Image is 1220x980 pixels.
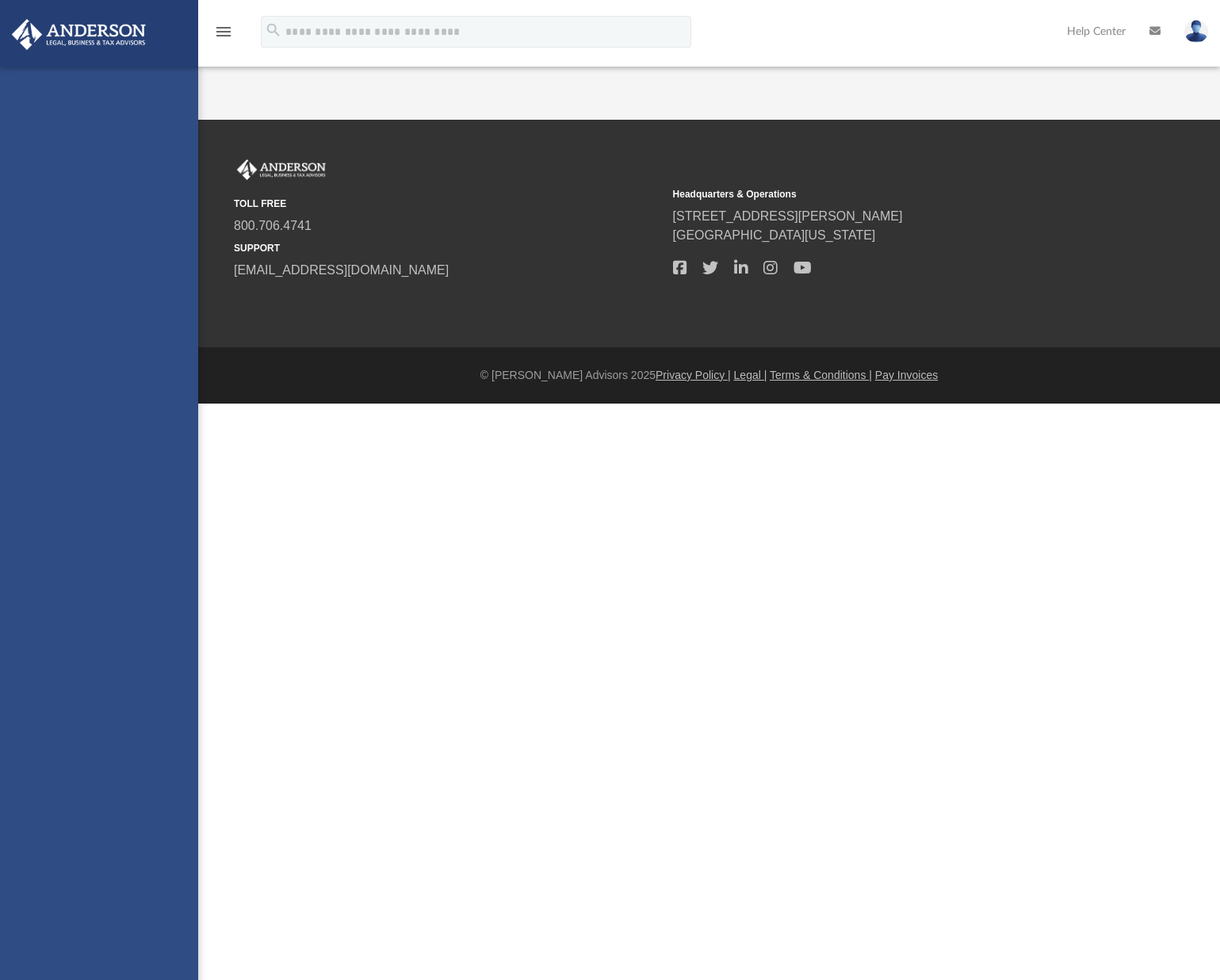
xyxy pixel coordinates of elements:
i: search [265,21,282,39]
img: Anderson Advisors Platinum Portal [234,159,329,180]
a: Privacy Policy | [656,369,731,381]
a: menu [214,30,233,41]
a: 800.706.4741 [234,219,312,232]
small: TOLL FREE [234,197,662,211]
img: Anderson Advisors Platinum Portal [7,19,151,50]
small: SUPPORT [234,241,662,255]
a: [GEOGRAPHIC_DATA][US_STATE] [673,228,876,242]
a: [STREET_ADDRESS][PERSON_NAME] [673,209,903,223]
a: [EMAIL_ADDRESS][DOMAIN_NAME] [234,263,449,277]
small: Headquarters & Operations [673,187,1101,201]
div: © [PERSON_NAME] Advisors 2025 [198,367,1220,384]
i: menu [214,22,233,41]
a: Pay Invoices [875,369,938,381]
img: User Pic [1184,20,1208,43]
a: Legal | [734,369,767,381]
a: Terms & Conditions | [770,369,872,381]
